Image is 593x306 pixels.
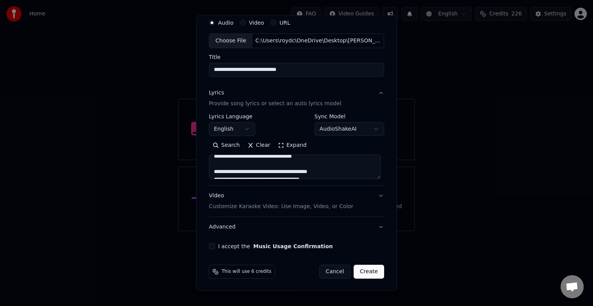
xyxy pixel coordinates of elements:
span: This will use 6 credits [222,269,271,275]
label: Sync Model [315,114,384,119]
div: LyricsProvide song lyrics or select an auto lyrics model [209,114,384,185]
button: Create [354,265,384,279]
div: Video [209,192,353,210]
label: Lyrics Language [209,114,255,119]
button: I accept the [253,244,333,249]
button: Advanced [209,217,384,237]
div: Choose File [209,34,252,48]
button: Clear [244,139,274,151]
div: Lyrics [209,89,224,97]
p: Provide song lyrics or select an auto lyrics model [209,100,341,108]
label: I accept the [218,244,333,249]
label: Audio [218,20,234,25]
button: Cancel [319,265,351,279]
label: Title [209,54,384,60]
button: Expand [274,139,310,151]
button: VideoCustomize Karaoke Video: Use Image, Video, or Color [209,186,384,217]
p: Customize Karaoke Video: Use Image, Video, or Color [209,203,353,210]
label: URL [280,20,290,25]
button: LyricsProvide song lyrics or select an auto lyrics model [209,83,384,114]
div: C:\Users\roydc\OneDrive\Desktop\[PERSON_NAME] Songs 08092025\STORE N GO\No Turning, Only Grace 3 ... [252,37,384,45]
label: Video [249,20,264,25]
button: Search [209,139,244,151]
